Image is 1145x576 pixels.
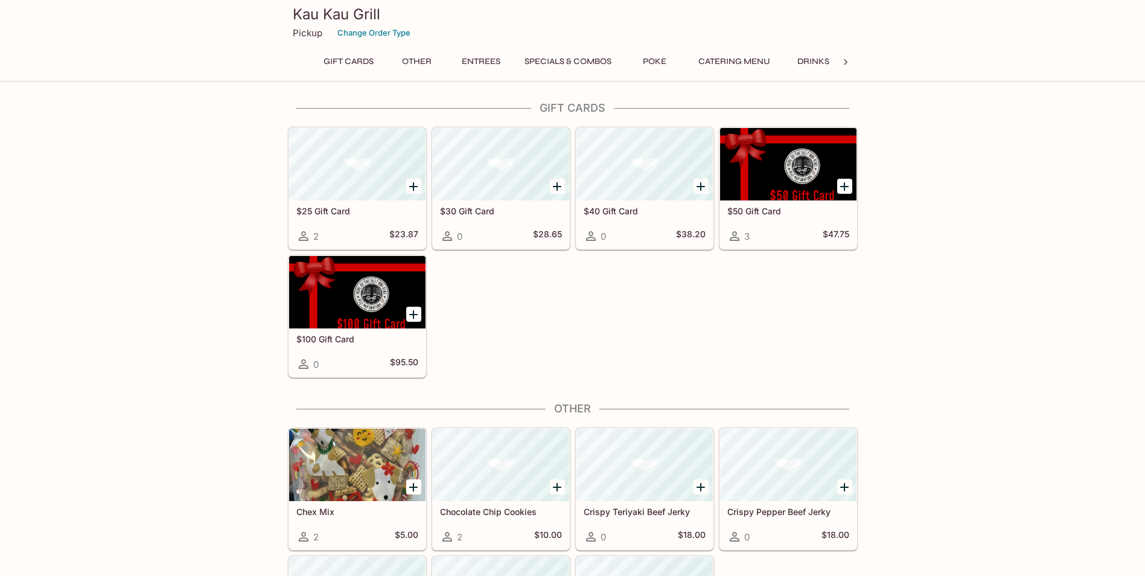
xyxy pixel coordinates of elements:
span: 0 [601,231,606,242]
h5: $30 Gift Card [440,206,562,216]
div: Crispy Pepper Beef Jerky [720,429,856,501]
button: Add Crispy Pepper Beef Jerky [837,479,852,494]
button: Add $30 Gift Card [550,179,565,194]
h5: $23.87 [389,229,418,243]
h5: $95.50 [390,357,418,371]
a: Crispy Pepper Beef Jerky0$18.00 [719,428,857,550]
a: Chocolate Chip Cookies2$10.00 [432,428,570,550]
button: Add Chex Mix [406,479,421,494]
h5: Crispy Pepper Beef Jerky [727,507,849,517]
h4: Other [288,402,858,415]
button: Poke [628,53,682,70]
a: Crispy Teriyaki Beef Jerky0$18.00 [576,428,713,550]
button: Add $25 Gift Card [406,179,421,194]
h5: $18.00 [678,530,706,544]
h5: $25 Gift Card [296,206,418,216]
h5: $38.20 [676,229,706,243]
button: Other [390,53,444,70]
a: $100 Gift Card0$95.50 [289,255,426,377]
div: $30 Gift Card [433,128,569,200]
h5: $40 Gift Card [584,206,706,216]
h5: Chocolate Chip Cookies [440,507,562,517]
h5: $28.65 [533,229,562,243]
button: Add $40 Gift Card [694,179,709,194]
h5: Chex Mix [296,507,418,517]
span: 2 [457,531,462,543]
div: $50 Gift Card [720,128,856,200]
h5: $100 Gift Card [296,334,418,344]
button: Catering Menu [692,53,777,70]
a: Chex Mix2$5.00 [289,428,426,550]
button: Gift Cards [317,53,380,70]
h5: Crispy Teriyaki Beef Jerky [584,507,706,517]
span: 0 [313,359,319,370]
h4: Gift Cards [288,101,858,115]
h5: $10.00 [534,530,562,544]
div: Crispy Teriyaki Beef Jerky [576,429,713,501]
h5: $18.00 [821,530,849,544]
span: 2 [313,531,319,543]
h5: $47.75 [823,229,849,243]
div: $40 Gift Card [576,128,713,200]
a: $25 Gift Card2$23.87 [289,127,426,249]
button: Change Order Type [332,24,416,42]
h3: Kau Kau Grill [293,5,853,24]
div: $100 Gift Card [289,256,426,328]
span: 3 [744,231,750,242]
p: Pickup [293,27,322,39]
div: Chex Mix [289,429,426,501]
button: Add Crispy Teriyaki Beef Jerky [694,479,709,494]
button: Specials & Combos [518,53,618,70]
div: Chocolate Chip Cookies [433,429,569,501]
a: $50 Gift Card3$47.75 [719,127,857,249]
h5: $5.00 [395,530,418,544]
span: 0 [744,531,750,543]
a: $40 Gift Card0$38.20 [576,127,713,249]
button: Add $100 Gift Card [406,307,421,322]
button: Add Chocolate Chip Cookies [550,479,565,494]
span: 0 [457,231,462,242]
span: 0 [601,531,606,543]
span: 2 [313,231,319,242]
button: Entrees [454,53,508,70]
div: $25 Gift Card [289,128,426,200]
a: $30 Gift Card0$28.65 [432,127,570,249]
h5: $50 Gift Card [727,206,849,216]
button: Add $50 Gift Card [837,179,852,194]
button: Drinks [786,53,841,70]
